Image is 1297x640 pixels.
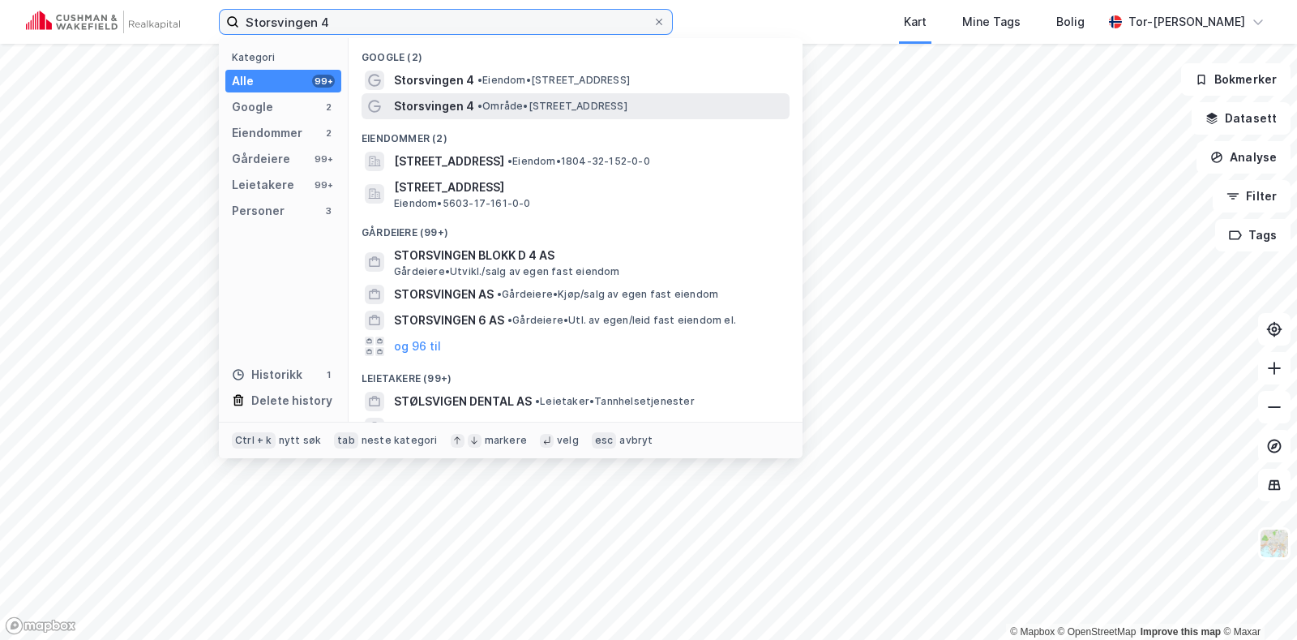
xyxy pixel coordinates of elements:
div: velg [557,434,579,447]
span: Leietaker • Tannhelsetjenester [535,395,695,408]
span: • [497,288,502,300]
span: Gårdeiere • Utl. av egen/leid fast eiendom el. [507,314,736,327]
span: Eiendom • 5603-17-161-0-0 [394,197,531,210]
button: Bokmerker [1181,63,1291,96]
div: Leietakere (99+) [349,359,803,389]
span: Gårdeiere • Utvikl./salg av egen fast eiendom [394,265,620,278]
div: neste kategori [362,434,438,447]
span: • [479,421,484,433]
span: • [507,314,512,326]
span: [STREET_ADDRESS] [394,152,504,171]
div: Tor-[PERSON_NAME] [1128,12,1245,32]
span: STORSVINGEN BLOKK D 4 AS [394,246,783,265]
button: Datasett [1192,102,1291,135]
button: Tags [1215,219,1291,251]
div: Ctrl + k [232,432,276,449]
span: Område • [STREET_ADDRESS] [477,100,627,113]
span: [STREET_ADDRESS] [394,178,783,197]
div: Gårdeiere (99+) [349,213,803,243]
a: Improve this map [1141,626,1221,638]
div: Google [232,97,273,117]
span: Gårdeiere • Kjøp/salg av egen fast eiendom [497,288,718,301]
a: OpenStreetMap [1058,626,1136,638]
span: • [477,100,482,112]
div: Gårdeiere [232,149,290,169]
img: Z [1259,528,1290,559]
div: 3 [322,204,335,217]
button: og 96 til [394,337,441,356]
div: Bolig [1056,12,1085,32]
img: cushman-wakefield-realkapital-logo.202ea83816669bd177139c58696a8fa1.svg [26,11,180,33]
div: Historikk [232,365,302,384]
span: 4 GOBLETS AS [394,418,476,437]
span: STORSVINGEN 6 AS [394,311,504,330]
input: Søk på adresse, matrikkel, gårdeiere, leietakere eller personer [239,10,653,34]
iframe: Chat Widget [1216,562,1297,640]
button: Filter [1213,180,1291,213]
div: avbryt [619,434,653,447]
span: Storsvingen 4 [394,97,474,116]
div: Leietakere [232,175,294,195]
span: • [507,155,512,167]
div: esc [592,432,617,449]
div: Mine Tags [962,12,1021,32]
div: Delete history [251,391,332,410]
div: markere [485,434,527,447]
span: Leietaker • Drift av restauranter og kafeer [479,421,697,434]
span: • [535,395,540,407]
span: Eiendom • 1804-32-152-0-0 [507,155,650,168]
div: 2 [322,127,335,140]
button: Analyse [1196,141,1291,174]
div: Alle [232,71,254,91]
div: 99+ [312,75,335,88]
div: 2 [322,101,335,114]
div: Personer [232,201,285,221]
div: Kategori [232,51,341,63]
span: STØLSVIGEN DENTAL AS [394,392,532,411]
span: Eiendom • [STREET_ADDRESS] [477,74,630,87]
div: 99+ [312,178,335,191]
a: Mapbox homepage [5,616,76,635]
div: 1 [322,368,335,381]
div: Eiendommer [232,123,302,143]
div: Google (2) [349,38,803,67]
div: Eiendommer (2) [349,119,803,148]
span: • [477,74,482,86]
div: Kart [904,12,927,32]
span: STORSVINGEN AS [394,285,494,304]
div: 99+ [312,152,335,165]
div: tab [334,432,358,449]
div: nytt søk [279,434,322,447]
div: Kontrollprogram for chat [1216,562,1297,640]
span: Storsvingen 4 [394,71,474,90]
a: Mapbox [1010,626,1055,638]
